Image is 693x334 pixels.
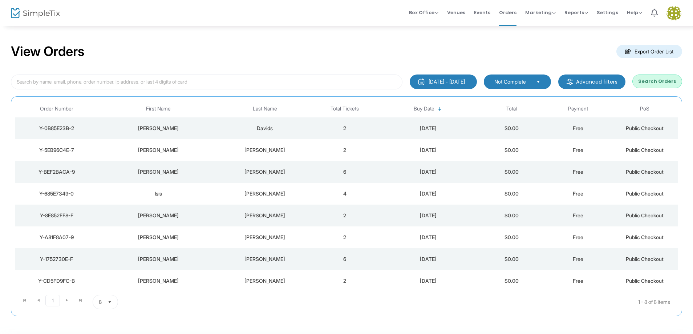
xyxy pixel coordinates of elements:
span: Free [573,212,583,218]
span: Free [573,190,583,197]
m-button: Export Order List [616,45,682,58]
td: $0.00 [478,226,545,248]
div: 8/25/2025 [380,146,476,154]
span: 8 [99,298,102,306]
span: Reports [564,9,588,16]
div: Rashelle [100,255,216,263]
div: Vixie Sandy [220,212,310,219]
span: Order Number [40,106,73,112]
div: 8/21/2025 [380,190,476,197]
td: 2 [312,139,378,161]
div: 8/19/2025 [380,255,476,263]
div: 8/19/2025 [380,277,476,285]
td: $0.00 [478,161,545,183]
input: Search by name, email, phone, order number, ip address, or last 4 digits of card [11,75,402,89]
div: Snead [220,255,310,263]
span: Public Checkout [626,234,664,240]
div: Davids [220,125,310,132]
td: $0.00 [478,205,545,226]
div: Y-CD5FD9FC-B [17,277,96,285]
div: Justin [100,146,216,154]
div: Data table [15,100,678,292]
td: 2 [312,226,378,248]
td: 2 [312,205,378,226]
div: 8/19/2025 [380,234,476,241]
span: Free [573,147,583,153]
div: 8/25/2025 [380,125,476,132]
h2: View Orders [11,44,85,60]
span: Free [573,256,583,262]
div: Mary [100,212,216,219]
div: Y-BEF2BACA-9 [17,168,96,176]
button: Search Orders [632,75,682,88]
div: Estrada [220,190,310,197]
div: Rominger [220,146,310,154]
div: Y-5EB96C4E-7 [17,146,96,154]
span: Free [573,169,583,175]
td: $0.00 [478,117,545,139]
button: Select [105,295,115,309]
div: Y-685E7349-0 [17,190,96,197]
span: Settings [597,3,618,22]
span: Venues [447,3,465,22]
span: Payment [568,106,588,112]
div: Meg [100,234,216,241]
span: Public Checkout [626,278,664,284]
span: Help [627,9,642,16]
td: $0.00 [478,270,545,292]
span: PoS [640,106,649,112]
span: Public Checkout [626,212,664,218]
div: 8/21/2025 [380,212,476,219]
span: Public Checkout [626,125,664,131]
th: Total [478,100,545,117]
span: Public Checkout [626,190,664,197]
span: Free [573,234,583,240]
td: 2 [312,117,378,139]
div: Y-8E852FF8-F [17,212,96,219]
div: Kristina [100,125,216,132]
div: Shannan [100,277,216,285]
td: $0.00 [478,183,545,205]
td: $0.00 [478,139,545,161]
span: Public Checkout [626,169,664,175]
div: [DATE] - [DATE] [429,78,465,85]
span: Orders [499,3,516,22]
span: Not Complete [494,78,530,85]
div: Y-A81F8A07-9 [17,234,96,241]
div: 8/22/2025 [380,168,476,176]
span: Page 1 [45,295,60,306]
td: 4 [312,183,378,205]
span: Box Office [409,9,438,16]
span: First Name [146,106,171,112]
div: Nicole [100,168,216,176]
span: Free [573,278,583,284]
td: 6 [312,248,378,270]
th: Total Tickets [312,100,378,117]
kendo-pager-info: 1 - 8 of 8 items [190,295,670,309]
td: 6 [312,161,378,183]
span: Last Name [253,106,277,112]
span: Marketing [525,9,556,16]
span: Public Checkout [626,256,664,262]
div: Stallard [220,234,310,241]
img: monthly [418,78,425,85]
m-button: Advanced filters [558,75,625,89]
button: Select [533,78,543,86]
div: Y-1752730E-F [17,255,96,263]
div: Isis [100,190,216,197]
button: [DATE] - [DATE] [410,75,477,89]
td: $0.00 [478,248,545,270]
span: Public Checkout [626,147,664,153]
div: Viola [220,168,310,176]
div: Y-0B85E23B-2 [17,125,96,132]
div: Bonino [220,277,310,285]
span: Events [474,3,490,22]
td: 2 [312,270,378,292]
img: filter [566,78,574,85]
span: Free [573,125,583,131]
span: Buy Date [414,106,434,112]
span: Sortable [437,106,443,112]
